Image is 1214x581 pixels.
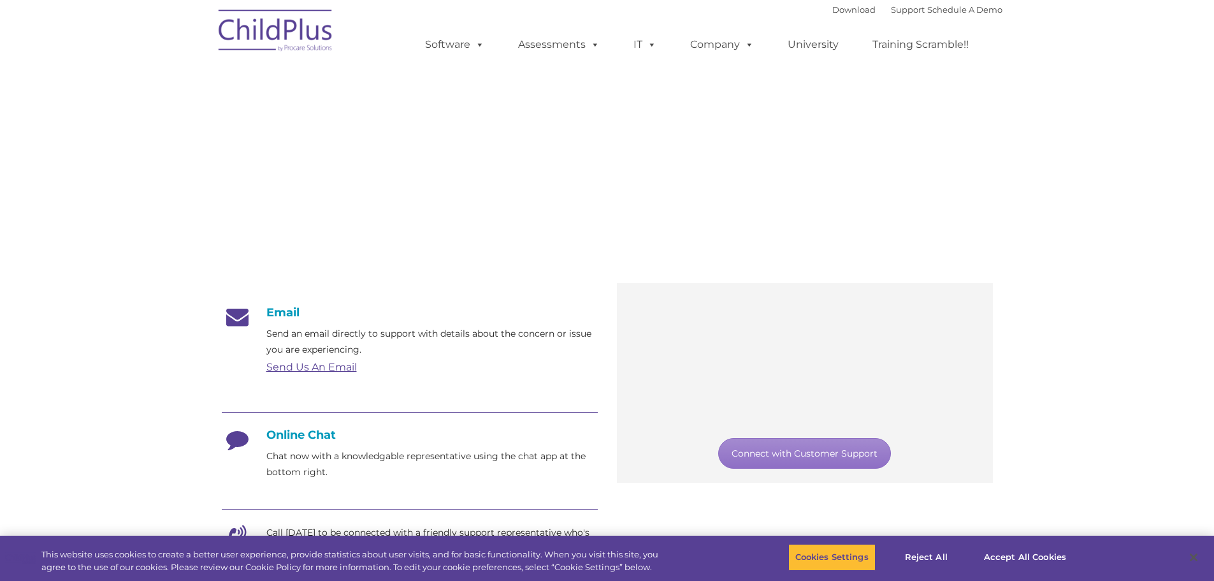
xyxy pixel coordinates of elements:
a: Software [412,32,497,57]
a: Schedule A Demo [927,4,1002,15]
button: Accept All Cookies [977,544,1073,571]
div: This website uses cookies to create a better user experience, provide statistics about user visit... [41,548,668,573]
a: Download [832,4,876,15]
a: Assessments [505,32,612,57]
a: Support [891,4,925,15]
a: Connect with Customer Support [718,438,891,469]
a: University [775,32,851,57]
a: Company [677,32,767,57]
p: Send an email directly to support with details about the concern or issue you are experiencing. [266,326,598,358]
a: Send Us An Email [266,361,357,373]
button: Close [1180,543,1208,571]
button: Cookies Settings [788,544,876,571]
button: Reject All [886,544,966,571]
a: Training Scramble!! [860,32,981,57]
h4: Email [222,305,598,320]
font: | [832,4,1002,15]
h4: Online Chat [222,428,598,442]
img: ChildPlus by Procare Solutions [212,1,340,64]
a: IT [621,32,669,57]
p: Call [DATE] to be connected with a friendly support representative who's eager to help. [266,525,598,557]
p: Chat now with a knowledgable representative using the chat app at the bottom right. [266,448,598,480]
